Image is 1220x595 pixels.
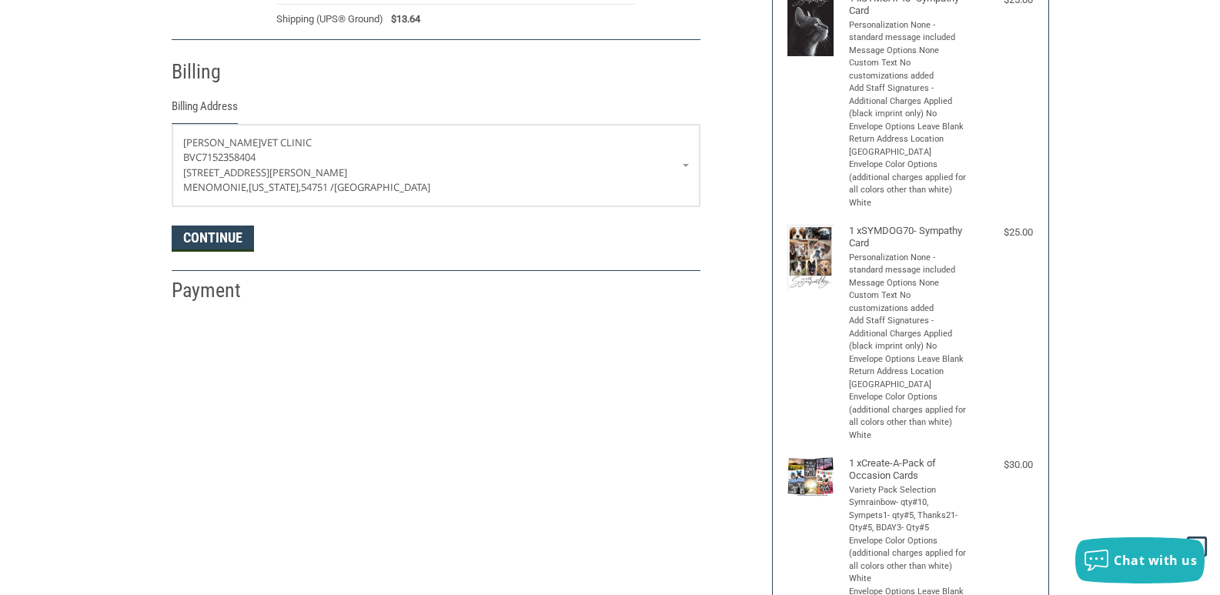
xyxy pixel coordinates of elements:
button: Chat with us [1075,537,1205,583]
span: Shipping (UPS® Ground) [276,12,383,27]
span: Chat with us [1114,552,1197,569]
legend: Billing Address [172,98,238,123]
li: Add Staff Signatures - Additional Charges Applied (black imprint only) No [849,82,968,121]
button: Continue [172,226,254,252]
span: 7152358404 [202,150,256,164]
div: $30.00 [971,457,1033,473]
h4: 1 x Create-A-Pack of Occasion Cards [849,457,968,483]
h2: Payment [172,278,262,303]
li: Message Options None [849,277,968,290]
li: Return Address Location [GEOGRAPHIC_DATA] [849,366,968,391]
li: Envelope Color Options (additional charges applied for all colors other than white) White [849,159,968,209]
li: Envelope Color Options (additional charges applied for all colors other than white) White [849,535,968,586]
li: Add Staff Signatures - Additional Charges Applied (black imprint only) No [849,315,968,353]
li: Custom Text No customizations added [849,57,968,82]
span: MENOMONIE, [183,180,249,194]
span: [PERSON_NAME] [183,135,261,149]
li: Variety Pack Selection Symrainbow- qty#10, Sympets1- qty#5, Thanks21- Qty#5, BDAY3- Qty#5 [849,484,968,535]
span: [STREET_ADDRESS][PERSON_NAME] [183,165,347,179]
h2: Billing [172,59,262,85]
span: 54751 / [301,180,334,194]
li: Custom Text No customizations added [849,289,968,315]
li: Return Address Location [GEOGRAPHIC_DATA] [849,133,968,159]
div: $25.00 [971,225,1033,240]
li: Envelope Options Leave Blank [849,353,968,366]
li: Message Options None [849,45,968,58]
span: $13.64 [383,12,420,27]
span: [US_STATE], [249,180,301,194]
li: Personalization None - standard message included [849,19,968,45]
h4: 1 x SYMDOG70- Sympathy Card [849,225,968,250]
span: BVC [183,150,202,164]
span: [GEOGRAPHIC_DATA] [334,180,430,194]
a: Enter or select a different address [172,125,700,206]
li: Envelope Options Leave Blank [849,121,968,134]
span: VET CLINIC [261,135,312,149]
li: Envelope Color Options (additional charges applied for all colors other than white) White [849,391,968,442]
li: Personalization None - standard message included [849,252,968,277]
